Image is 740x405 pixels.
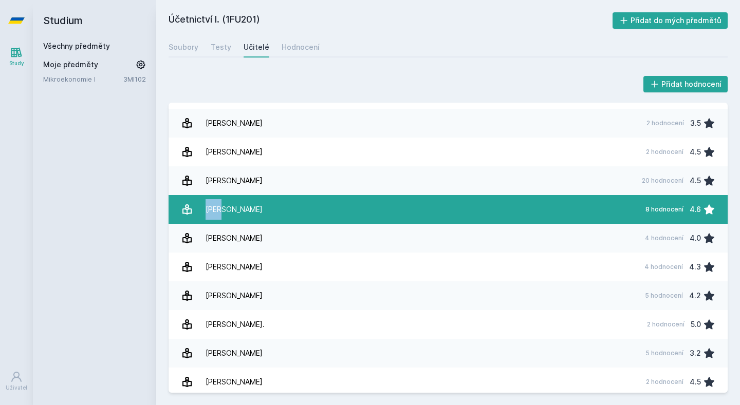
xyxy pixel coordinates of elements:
[691,314,701,335] div: 5.0
[206,372,263,392] div: [PERSON_NAME]
[169,37,198,57] a: Soubory
[6,384,27,392] div: Uživatel
[646,378,683,386] div: 2 hodnocení
[690,170,701,191] div: 4.5
[169,253,728,281] a: [PERSON_NAME] 4 hodnocení 4.3
[43,74,123,84] a: Mikroekonomie I
[206,228,263,248] div: [PERSON_NAME]
[645,349,683,357] div: 5 hodnocení
[689,257,701,277] div: 4.3
[644,263,683,271] div: 4 hodnocení
[642,177,683,185] div: 20 hodnocení
[206,343,263,363] div: [PERSON_NAME]
[169,12,613,29] h2: Účetnictví I. (1FU201)
[169,310,728,339] a: [PERSON_NAME]. 2 hodnocení 5.0
[206,113,263,133] div: [PERSON_NAME]
[244,37,269,57] a: Učitelé
[206,257,263,277] div: [PERSON_NAME]
[211,37,231,57] a: Testy
[643,76,728,92] button: Přidat hodnocení
[206,142,263,162] div: [PERSON_NAME]
[43,60,98,70] span: Moje předměty
[282,42,320,52] div: Hodnocení
[9,60,24,67] div: Study
[211,42,231,52] div: Testy
[647,320,684,329] div: 2 hodnocení
[43,42,110,50] a: Všechny předměty
[282,37,320,57] a: Hodnocení
[169,281,728,310] a: [PERSON_NAME] 5 hodnocení 4.2
[646,119,684,127] div: 2 hodnocení
[690,372,701,392] div: 4.5
[645,205,683,214] div: 8 hodnocení
[645,292,683,300] div: 5 hodnocení
[206,199,263,220] div: [PERSON_NAME]
[2,365,31,397] a: Uživatel
[169,368,728,396] a: [PERSON_NAME] 2 hodnocení 4.5
[169,224,728,253] a: [PERSON_NAME] 4 hodnocení 4.0
[169,339,728,368] a: [PERSON_NAME] 5 hodnocení 3.2
[169,42,198,52] div: Soubory
[169,138,728,166] a: [PERSON_NAME] 2 hodnocení 4.5
[690,343,701,363] div: 3.2
[169,166,728,195] a: [PERSON_NAME] 20 hodnocení 4.5
[646,148,683,156] div: 2 hodnocení
[206,170,263,191] div: [PERSON_NAME]
[206,314,265,335] div: [PERSON_NAME].
[169,109,728,138] a: [PERSON_NAME] 2 hodnocení 3.5
[613,12,728,29] button: Přidat do mých předmětů
[2,41,31,72] a: Study
[689,285,701,306] div: 4.2
[123,75,146,83] a: 3MI102
[690,199,701,220] div: 4.6
[690,228,701,248] div: 4.0
[690,142,701,162] div: 4.5
[244,42,269,52] div: Učitelé
[206,285,263,306] div: [PERSON_NAME]
[690,113,701,133] div: 3.5
[645,234,683,242] div: 4 hodnocení
[169,195,728,224] a: [PERSON_NAME] 8 hodnocení 4.6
